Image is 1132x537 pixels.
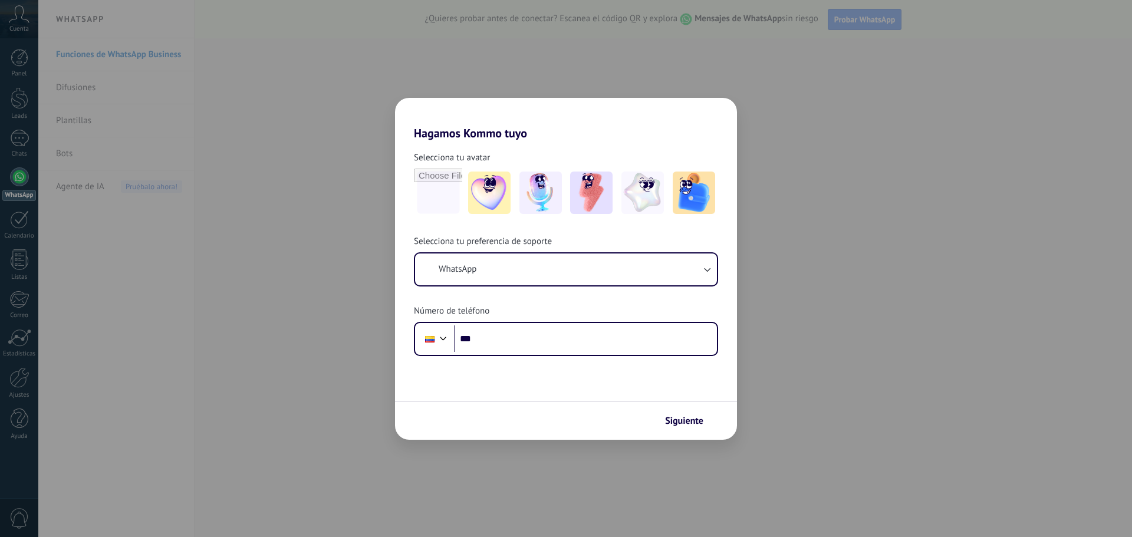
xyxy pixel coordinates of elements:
img: -1.jpeg [468,172,511,214]
span: Selecciona tu preferencia de soporte [414,236,552,248]
span: Selecciona tu avatar [414,152,490,164]
span: Número de teléfono [414,305,489,317]
div: Colombia: + 57 [419,327,441,351]
img: -3.jpeg [570,172,613,214]
span: WhatsApp [439,263,476,275]
h2: Hagamos Kommo tuyo [395,98,737,140]
span: Siguiente [665,417,703,425]
img: -2.jpeg [519,172,562,214]
img: -5.jpeg [673,172,715,214]
button: WhatsApp [415,253,717,285]
img: -4.jpeg [621,172,664,214]
button: Siguiente [660,411,719,431]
